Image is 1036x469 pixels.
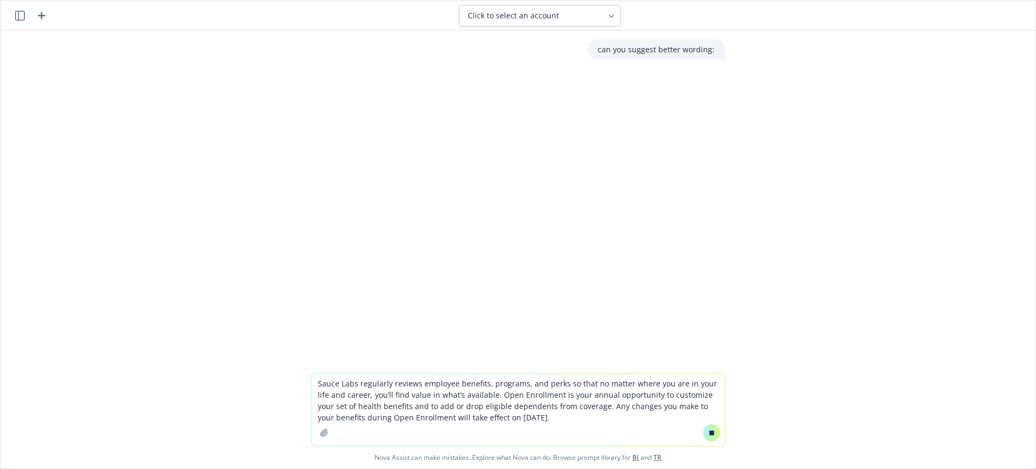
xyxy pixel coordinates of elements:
p: can you suggest better wording: [598,44,714,55]
span: Nova Assist can make mistakes. Explore what Nova can do: Browse prompt library for and [5,446,1031,468]
a: BI [632,453,639,462]
a: TR [653,453,662,462]
textarea: Sauce Labs regularly reviews employee benefits, programs, and perks so that no matter where you a... [311,373,725,446]
button: Click to select an account [459,5,621,26]
span: Click to select an account [468,10,559,21]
